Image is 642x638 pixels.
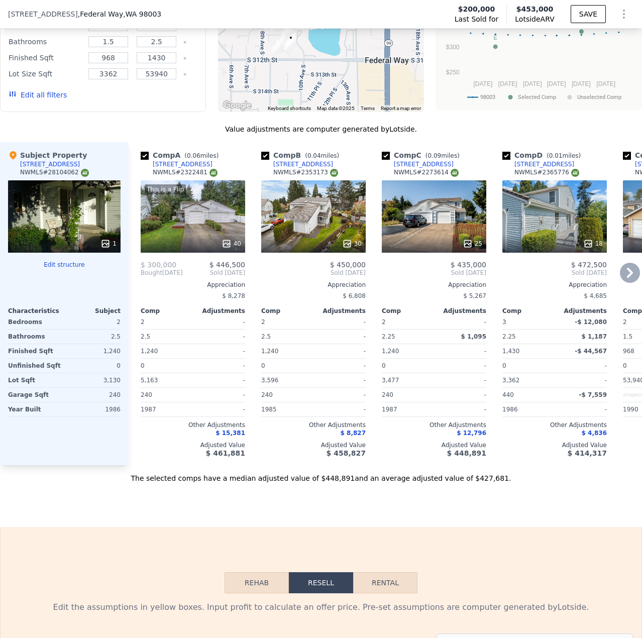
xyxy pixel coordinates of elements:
[8,150,87,160] div: Subject Property
[436,388,486,402] div: -
[515,14,554,24] span: Lotside ARV
[498,80,517,87] text: [DATE]
[221,99,254,112] img: Google
[209,169,218,177] img: NWMLS Logo
[514,168,579,177] div: NWMLS # 2365776
[557,373,607,387] div: -
[66,344,121,358] div: 1,240
[455,14,499,24] span: Last Sold for
[141,269,183,277] div: [DATE]
[8,344,62,358] div: Finished Sqft
[315,388,366,402] div: -
[141,150,223,160] div: Comp A
[571,169,579,177] img: NWMLS Logo
[261,150,343,160] div: Comp B
[623,318,627,326] span: 2
[123,10,161,18] span: , WA 98003
[436,359,486,373] div: -
[446,44,460,51] text: $300
[195,388,245,402] div: -
[421,152,464,159] span: ( miles)
[141,441,245,449] div: Adjusted Value
[571,261,607,269] span: $ 472,500
[141,362,145,369] span: 0
[78,9,161,19] span: , Federal Way
[555,307,607,315] div: Adjustments
[382,421,486,429] div: Other Adjustments
[458,4,495,14] span: $200,000
[261,348,278,355] span: 1,240
[582,430,607,437] span: $ 4,836
[141,330,191,344] div: 2.5
[180,152,223,159] span: ( miles)
[382,391,393,398] span: 240
[66,359,121,373] div: 0
[342,239,362,249] div: 30
[261,441,366,449] div: Adjusted Value
[330,169,338,177] img: NWMLS Logo
[261,391,273,398] span: 240
[502,362,506,369] span: 0
[493,35,497,41] text: E
[261,160,333,168] a: [STREET_ADDRESS]
[9,67,82,81] div: Lot Size Sqft
[582,333,607,340] span: $ 1,187
[9,51,82,65] div: Finished Sqft
[285,33,296,50] div: 31078 9th Ave S
[8,9,78,19] span: [STREET_ADDRESS]
[382,150,464,160] div: Comp C
[502,318,506,326] span: 3
[315,359,366,373] div: -
[195,402,245,416] div: -
[502,281,607,289] div: Appreciation
[568,449,607,457] span: $ 414,317
[575,348,607,355] span: -$ 44,567
[583,239,603,249] div: 18
[502,377,519,384] span: 3,362
[81,169,89,177] img: NWMLS Logo
[614,4,634,24] button: Show Options
[436,402,486,416] div: -
[9,35,82,49] div: Bathrooms
[195,359,245,373] div: -
[8,402,62,416] div: Year Built
[261,307,313,315] div: Comp
[100,239,117,249] div: 1
[502,441,607,449] div: Adjusted Value
[141,318,145,326] span: 2
[447,449,486,457] span: $ 448,891
[436,315,486,329] div: -
[382,160,454,168] a: [STREET_ADDRESS]
[141,391,152,398] span: 240
[195,315,245,329] div: -
[8,315,62,329] div: Bedrooms
[623,362,627,369] span: 0
[382,441,486,449] div: Adjusted Value
[315,344,366,358] div: -
[273,168,338,177] div: NWMLS # 2353173
[315,330,366,344] div: -
[145,184,186,194] div: This is a Flip
[66,330,121,344] div: 2.5
[315,373,366,387] div: -
[502,330,553,344] div: 2.25
[502,269,607,277] span: Sold [DATE]
[451,261,486,269] span: $ 435,000
[579,391,607,398] span: -$ 7,559
[382,402,432,416] div: 1987
[8,388,62,402] div: Garage Sqft
[8,359,62,373] div: Unfinished Sqft
[382,362,386,369] span: 0
[543,152,585,159] span: ( miles)
[195,344,245,358] div: -
[285,35,296,52] div: 31080 9th Ave S
[221,99,254,112] a: Open this area in Google Maps (opens a new window)
[446,69,460,76] text: $250
[327,449,366,457] span: $ 458,827
[141,348,158,355] span: 1,240
[502,160,574,168] a: [STREET_ADDRESS]
[382,318,386,326] span: 2
[341,430,366,437] span: $ 8,827
[461,333,486,340] span: $ 1,095
[141,307,193,315] div: Comp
